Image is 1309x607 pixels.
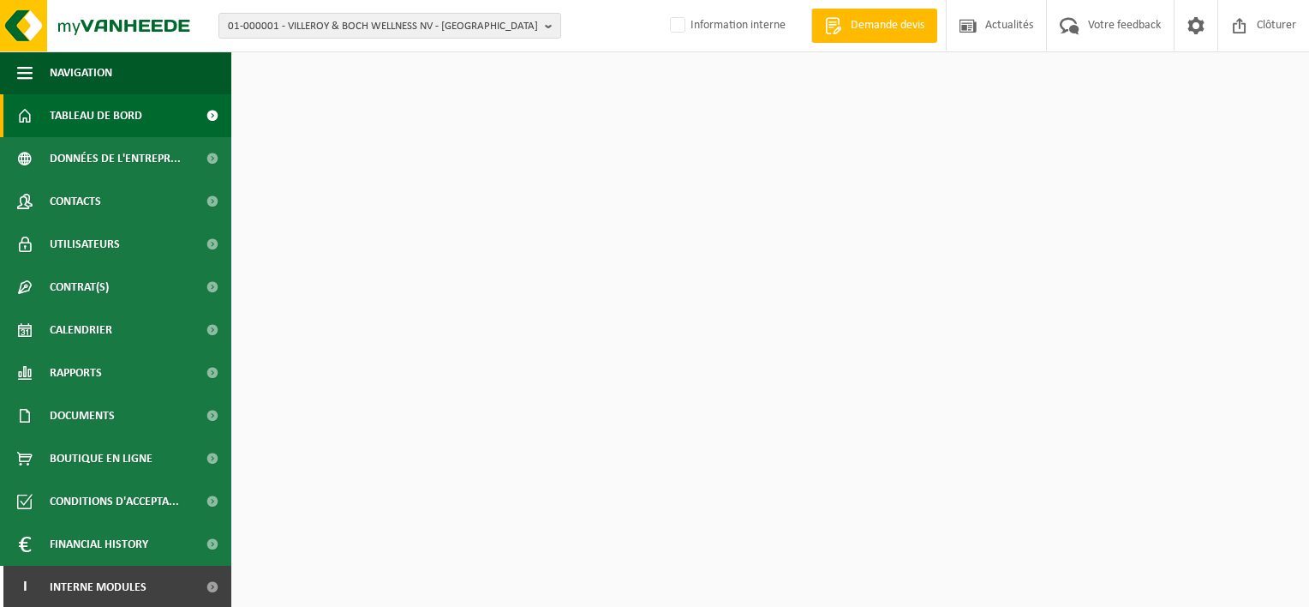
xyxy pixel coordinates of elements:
[50,523,148,566] span: Financial History
[228,14,538,39] span: 01-000001 - VILLEROY & BOCH WELLNESS NV - [GEOGRAPHIC_DATA]
[811,9,937,43] a: Demande devis
[218,13,561,39] button: 01-000001 - VILLEROY & BOCH WELLNESS NV - [GEOGRAPHIC_DATA]
[50,437,152,480] span: Boutique en ligne
[50,266,109,309] span: Contrat(s)
[50,180,101,223] span: Contacts
[666,13,786,39] label: Information interne
[50,137,181,180] span: Données de l'entrepr...
[50,223,120,266] span: Utilisateurs
[50,94,142,137] span: Tableau de bord
[846,17,929,34] span: Demande devis
[50,309,112,352] span: Calendrier
[50,51,112,94] span: Navigation
[50,394,115,437] span: Documents
[50,352,102,394] span: Rapports
[50,480,179,523] span: Conditions d'accepta...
